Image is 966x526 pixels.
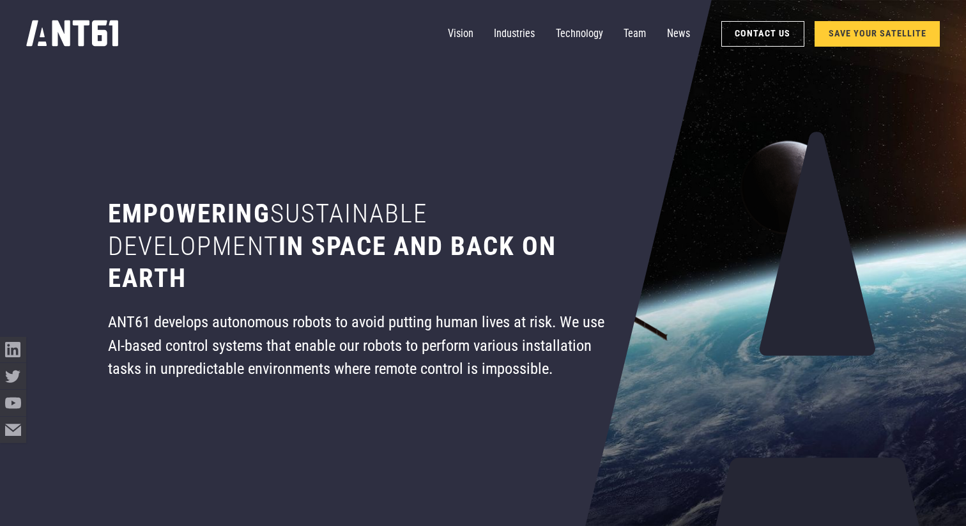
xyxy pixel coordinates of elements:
div: ANT61 develops autonomous robots to avoid putting human lives at risk. We use AI-based control sy... [108,311,611,381]
span: sustainable development [108,198,427,261]
h1: Empowering in space and back on earth [108,197,611,295]
a: home [26,17,119,52]
a: Industries [494,21,535,47]
a: Technology [556,21,603,47]
a: News [667,21,690,47]
a: Contact Us [721,21,804,47]
a: SAVE YOUR SATELLITE [815,21,940,47]
a: Vision [448,21,473,47]
a: Team [624,21,646,47]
